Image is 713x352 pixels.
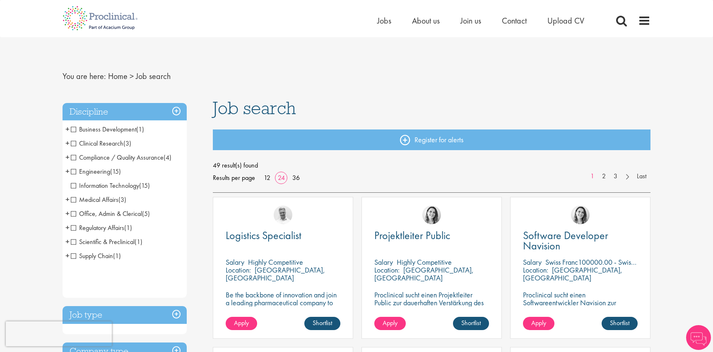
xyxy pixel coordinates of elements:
[523,291,638,330] p: Proclinical sucht einen Softwareentwickler Navision zur dauerhaften Verstärkung des Teams unseres...
[289,173,303,182] a: 36
[226,265,251,275] span: Location:
[71,237,135,246] span: Scientific & Preclinical
[304,317,340,330] a: Shortlist
[71,139,123,148] span: Clinical Research
[71,237,142,246] span: Scientific & Preclinical
[374,257,393,267] span: Salary
[383,318,397,327] span: Apply
[523,228,608,253] span: Software Developer Navision
[397,257,452,267] p: Highly Competitive
[523,317,554,330] a: Apply
[523,257,542,267] span: Salary
[130,71,134,81] span: >
[139,181,150,190] span: (15)
[422,206,441,224] img: Nur Ergiydiren
[71,125,136,134] span: Business Development
[502,15,527,26] a: Contact
[226,257,244,267] span: Salary
[135,237,142,246] span: (1)
[71,209,142,218] span: Office, Admin & Clerical
[71,181,139,190] span: Information Technology
[686,325,711,350] img: Chatbot
[213,97,296,119] span: Job search
[226,291,340,322] p: Be the backbone of innovation and join a leading pharmaceutical company to help keep life-changin...
[65,249,70,262] span: +
[71,195,126,204] span: Medical Affairs
[213,172,255,184] span: Results per page
[124,223,132,232] span: (1)
[71,153,171,162] span: Compliance / Quality Assurance
[71,209,150,218] span: Office, Admin & Clerical
[63,306,187,324] h3: Job type
[108,71,128,81] a: breadcrumb link
[65,123,70,135] span: +
[213,159,651,172] span: 49 result(s) found
[547,15,584,26] a: Upload CV
[248,257,303,267] p: Highly Competitive
[226,228,301,242] span: Logistics Specialist
[275,173,288,182] a: 24
[65,137,70,149] span: +
[226,317,257,330] a: Apply
[6,321,112,346] iframe: reCAPTCHA
[71,251,121,260] span: Supply Chain
[65,151,70,163] span: +
[142,209,150,218] span: (5)
[274,206,292,224] img: Joshua Bye
[374,230,489,241] a: Projektleiter Public
[65,193,70,206] span: +
[523,265,622,283] p: [GEOGRAPHIC_DATA], [GEOGRAPHIC_DATA]
[118,195,126,204] span: (3)
[586,172,598,181] a: 1
[71,223,132,232] span: Regulatory Affairs
[71,153,164,162] span: Compliance / Quality Assurance
[234,318,249,327] span: Apply
[374,265,400,275] span: Location:
[71,167,110,176] span: Engineering
[110,167,121,176] span: (15)
[602,317,638,330] a: Shortlist
[65,207,70,220] span: +
[63,103,187,121] h3: Discipline
[523,230,638,251] a: Software Developer Navision
[453,317,489,330] a: Shortlist
[226,265,325,283] p: [GEOGRAPHIC_DATA], [GEOGRAPHIC_DATA]
[123,139,131,148] span: (3)
[460,15,481,26] a: Join us
[374,265,474,283] p: [GEOGRAPHIC_DATA], [GEOGRAPHIC_DATA]
[71,195,118,204] span: Medical Affairs
[531,318,546,327] span: Apply
[213,129,651,150] a: Register for alerts
[71,181,150,190] span: Information Technology
[65,221,70,234] span: +
[113,251,121,260] span: (1)
[374,291,489,322] p: Proclinical sucht einen Projektleiter Public zur dauerhaften Verstärkung des Teams unseres Kunden...
[374,228,450,242] span: Projektleiter Public
[377,15,391,26] a: Jobs
[71,167,121,176] span: Engineering
[226,230,340,241] a: Logistics Specialist
[598,172,610,181] a: 2
[571,206,590,224] img: Nur Ergiydiren
[71,139,131,148] span: Clinical Research
[164,153,171,162] span: (4)
[633,172,650,181] a: Last
[412,15,440,26] a: About us
[63,71,106,81] span: You are here:
[261,173,273,182] a: 12
[523,265,548,275] span: Location:
[65,235,70,248] span: +
[136,71,171,81] span: Job search
[71,125,144,134] span: Business Development
[136,125,144,134] span: (1)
